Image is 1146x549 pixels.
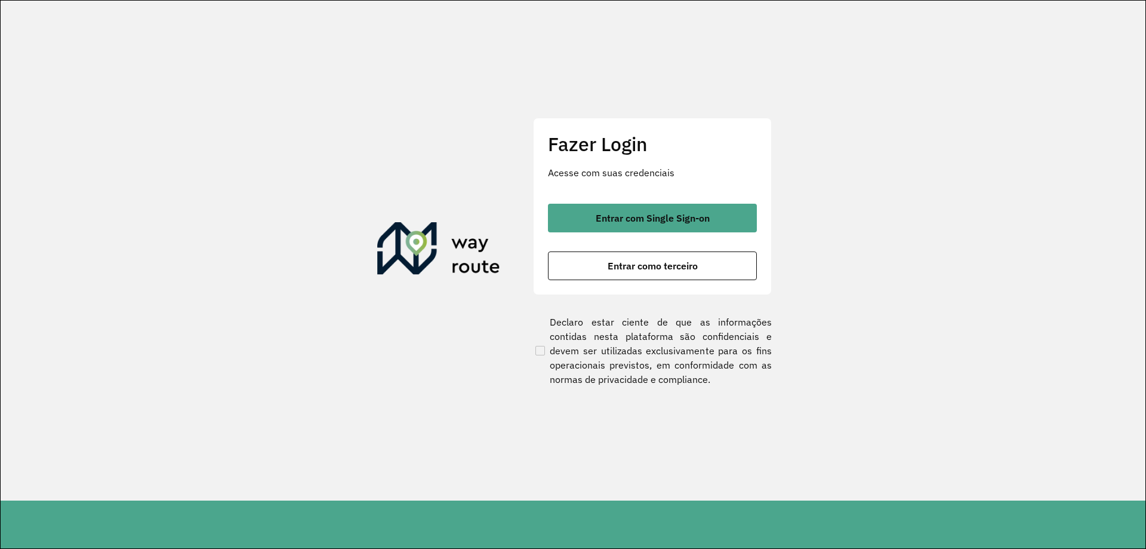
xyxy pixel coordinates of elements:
span: Entrar como terceiro [608,261,698,271]
button: button [548,252,757,280]
p: Acesse com suas credenciais [548,165,757,180]
span: Entrar com Single Sign-on [596,213,710,223]
button: button [548,204,757,232]
label: Declaro estar ciente de que as informações contidas nesta plataforma são confidenciais e devem se... [533,315,772,387]
img: Roteirizador AmbevTech [377,222,500,280]
h2: Fazer Login [548,133,757,155]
